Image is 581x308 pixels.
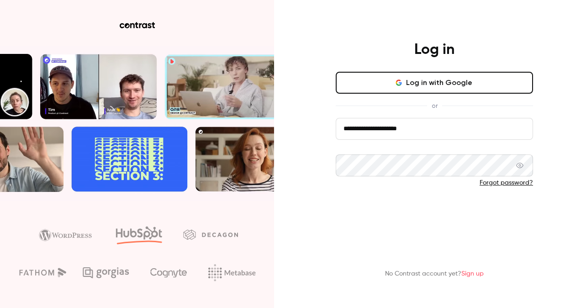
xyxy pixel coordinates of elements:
[385,269,484,279] p: No Contrast account yet?
[414,41,454,59] h4: Log in
[427,101,442,111] span: or
[183,229,238,239] img: decagon
[480,180,533,186] a: Forgot password?
[336,202,533,224] button: Log in
[461,271,484,277] a: Sign up
[336,72,533,94] button: Log in with Google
